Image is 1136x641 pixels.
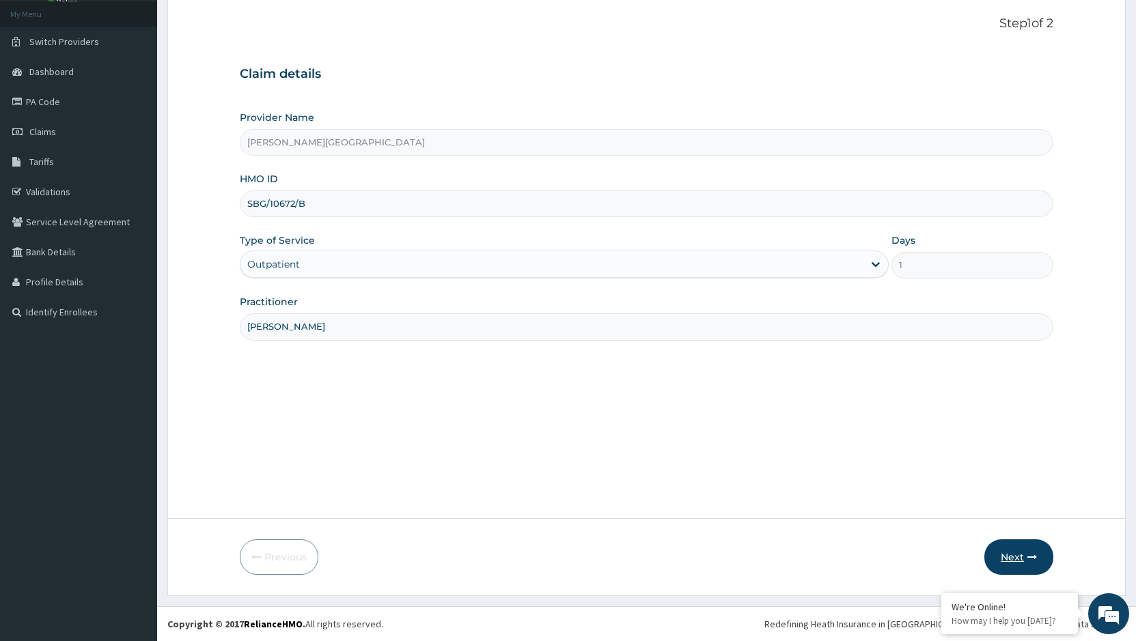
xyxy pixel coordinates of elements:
a: RelianceHMO [244,618,303,630]
p: How may I help you today? [952,615,1068,627]
footer: All rights reserved. [157,606,1136,641]
p: Step 1 of 2 [240,16,1053,31]
label: Type of Service [240,233,315,247]
label: HMO ID [240,172,278,186]
strong: Copyright © 2017 . [167,618,305,630]
div: Redefining Heath Insurance in [GEOGRAPHIC_DATA] using Telemedicine and Data Science! [764,617,1126,631]
h3: Claim details [240,67,1053,82]
div: We're Online! [952,601,1068,613]
span: Claims [29,126,56,138]
input: Enter HMO ID [240,190,1053,217]
label: Days [891,233,915,247]
button: Next [984,539,1053,575]
input: Enter Name [240,313,1053,340]
span: Dashboard [29,66,74,78]
button: Previous [240,539,318,575]
span: Tariffs [29,156,54,168]
span: Switch Providers [29,35,99,48]
label: Practitioner [240,295,298,309]
label: Provider Name [240,111,314,124]
div: Outpatient [247,257,300,271]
